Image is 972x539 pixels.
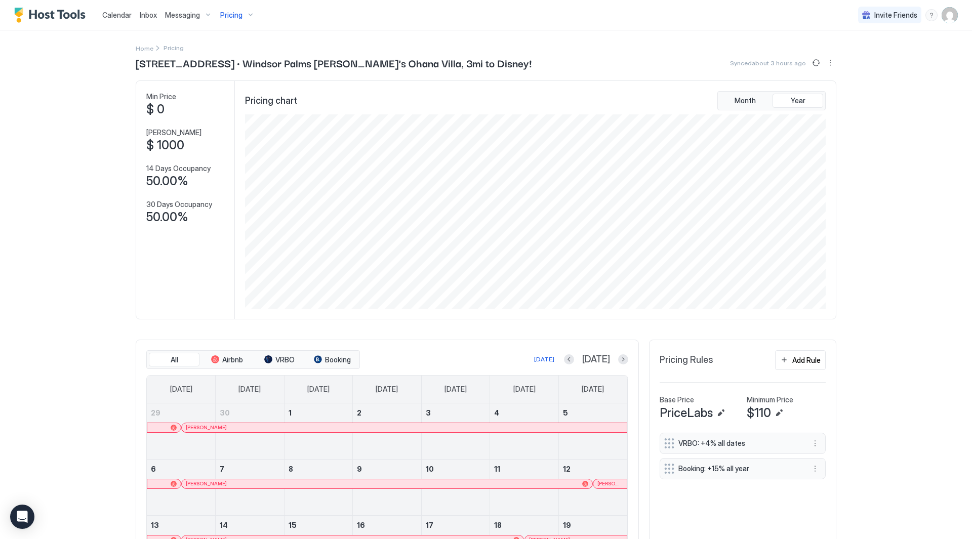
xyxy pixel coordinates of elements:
[735,96,756,105] span: Month
[147,459,216,515] td: July 6, 2025
[824,57,836,69] div: menu
[146,138,184,153] span: $ 1000
[563,521,571,529] span: 19
[730,59,806,67] span: Synced about 3 hours ago
[222,355,243,364] span: Airbnb
[147,516,215,534] a: July 13, 2025
[490,459,559,515] td: July 11, 2025
[149,353,199,367] button: All
[809,437,821,449] div: menu
[289,408,292,417] span: 1
[140,10,157,20] a: Inbox
[201,353,252,367] button: Airbnb
[160,376,202,403] a: Sunday
[171,355,178,364] span: All
[307,353,357,367] button: Booking
[151,408,160,417] span: 29
[357,465,362,473] span: 9
[353,403,421,422] a: July 2, 2025
[422,460,490,478] a: July 10, 2025
[874,11,917,20] span: Invite Friends
[146,92,176,101] span: Min Price
[597,480,623,487] div: [PERSON_NAME]
[284,459,353,515] td: July 8, 2025
[186,480,227,487] span: [PERSON_NAME]
[582,385,604,394] span: [DATE]
[216,403,284,422] a: June 30, 2025
[220,465,224,473] span: 7
[572,376,614,403] a: Saturday
[824,57,836,69] button: More options
[809,437,821,449] button: More options
[775,350,826,370] button: Add Rule
[146,164,211,173] span: 14 Days Occupancy
[357,408,361,417] span: 2
[559,460,627,478] a: July 12, 2025
[228,376,271,403] a: Monday
[14,8,90,23] a: Host Tools Logo
[353,459,422,515] td: July 9, 2025
[513,385,536,394] span: [DATE]
[146,210,188,225] span: 50.00%
[285,516,353,534] a: July 15, 2025
[136,45,153,52] span: Home
[216,403,285,460] td: June 30, 2025
[297,376,340,403] a: Tuesday
[146,350,360,369] div: tab-group
[186,424,623,431] div: [PERSON_NAME]
[925,9,938,21] div: menu
[559,516,627,534] a: July 19, 2025
[558,459,627,515] td: July 12, 2025
[618,354,628,364] button: Next month
[720,94,771,108] button: Month
[216,460,284,478] a: July 7, 2025
[791,96,805,105] span: Year
[494,521,502,529] span: 18
[146,128,201,137] span: [PERSON_NAME]
[421,403,490,460] td: July 3, 2025
[147,403,215,422] a: June 29, 2025
[717,91,826,110] div: tab-group
[444,385,467,394] span: [DATE]
[660,405,713,421] span: PriceLabs
[147,460,215,478] a: July 6, 2025
[284,403,353,460] td: July 1, 2025
[809,463,821,475] button: More options
[170,385,192,394] span: [DATE]
[792,355,821,365] div: Add Rule
[307,385,330,394] span: [DATE]
[216,516,284,534] a: July 14, 2025
[660,395,694,404] span: Base Price
[534,355,554,364] div: [DATE]
[490,460,558,478] a: July 11, 2025
[558,403,627,460] td: July 5, 2025
[165,11,200,20] span: Messaging
[325,355,351,364] span: Booking
[289,521,297,529] span: 15
[164,44,184,52] span: Breadcrumb
[285,460,353,478] a: July 8, 2025
[146,102,165,117] span: $ 0
[490,403,559,460] td: July 4, 2025
[353,460,421,478] a: July 9, 2025
[426,521,433,529] span: 17
[376,385,398,394] span: [DATE]
[773,407,785,419] button: Edit
[809,463,821,475] div: menu
[136,43,153,53] a: Home
[146,174,188,189] span: 50.00%
[660,354,713,366] span: Pricing Rules
[421,459,490,515] td: July 10, 2025
[186,424,227,431] span: [PERSON_NAME]
[582,354,610,365] span: [DATE]
[289,465,293,473] span: 8
[136,55,532,70] span: [STREET_ADDRESS] · Windsor Palms [PERSON_NAME]'s Ohana Villa, 3mi to Disney!
[147,403,216,460] td: June 29, 2025
[220,11,242,20] span: Pricing
[494,408,499,417] span: 4
[186,480,588,487] div: [PERSON_NAME]
[254,353,305,367] button: VRBO
[559,403,627,422] a: July 5, 2025
[151,521,159,529] span: 13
